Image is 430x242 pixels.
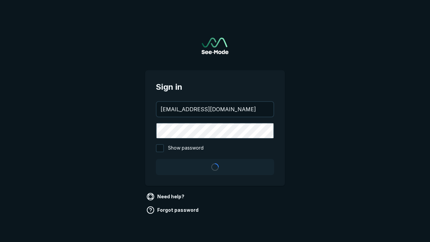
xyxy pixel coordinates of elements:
a: Need help? [145,191,187,202]
span: Sign in [156,81,274,93]
span: Show password [168,144,204,152]
a: Go to sign in [202,38,228,54]
img: See-Mode Logo [202,38,228,54]
a: Forgot password [145,205,201,215]
input: your@email.com [157,102,273,117]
